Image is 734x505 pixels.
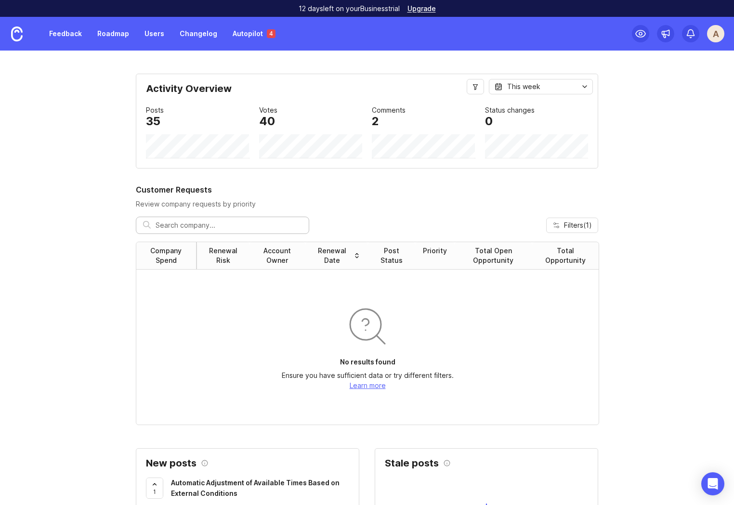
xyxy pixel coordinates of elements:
[171,479,340,497] span: Automatic Adjustment of Available Times Based on External Conditions
[11,26,23,41] img: Canny Home
[340,357,395,367] p: No results found
[372,116,379,127] div: 2
[407,5,436,12] a: Upgrade
[146,458,197,468] h2: New posts
[372,105,406,116] div: Comments
[423,246,447,256] div: Priority
[540,246,591,265] div: Total Opportunity
[701,472,724,495] div: Open Intercom Messenger
[174,25,223,42] a: Changelog
[153,488,156,496] span: 1
[139,25,170,42] a: Users
[156,220,302,231] input: Search company...
[259,105,277,116] div: Votes
[564,220,592,230] span: Filters
[344,303,391,350] img: svg+xml;base64,PHN2ZyB3aWR0aD0iOTYiIGhlaWdodD0iOTYiIGZpbGw9Im5vbmUiIHhtbG5zPSJodHRwOi8vd3d3LnczLm...
[485,116,493,127] div: 0
[171,478,349,501] a: Automatic Adjustment of Available Times Based on External Conditions
[136,184,598,195] h2: Customer Requests
[462,246,524,265] div: Total Open Opportunity
[205,246,242,265] div: Renewal Risk
[583,221,592,229] span: ( 1 )
[707,25,724,42] button: A
[43,25,88,42] a: Feedback
[577,83,592,91] svg: toggle icon
[299,4,400,13] p: 12 days left on your Business trial
[92,25,135,42] a: Roadmap
[257,246,298,265] div: Account Owner
[376,246,407,265] div: Post Status
[146,116,160,127] div: 35
[282,371,454,380] p: Ensure you have sufficient data or try different filters.
[146,84,588,101] div: Activity Overview
[259,116,275,127] div: 40
[146,105,164,116] div: Posts
[350,381,386,389] a: Learn more
[227,25,281,42] a: Autopilot 4
[313,246,351,265] div: Renewal Date
[546,218,598,233] button: Filters(1)
[269,30,273,38] p: 4
[507,81,540,92] div: This week
[485,105,535,116] div: Status changes
[146,478,163,499] button: 1
[144,246,188,265] div: Company Spend
[136,199,598,209] p: Review company requests by priority
[385,458,439,468] h2: Stale posts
